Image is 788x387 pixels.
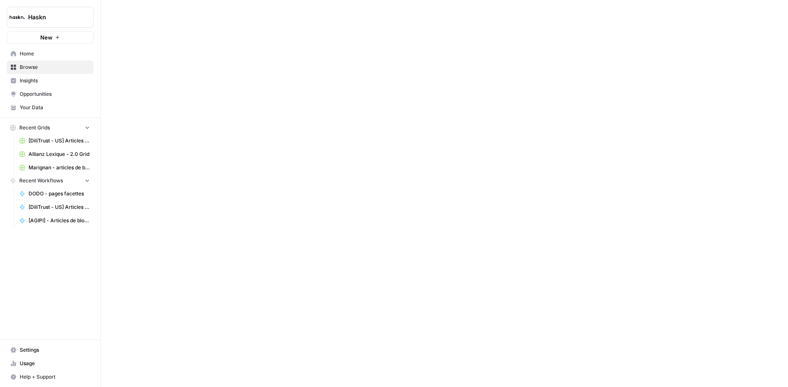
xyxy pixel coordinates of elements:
[29,164,90,171] span: Marignan - articles de blog Grid
[29,150,90,158] span: Allianz Lexique - 2.0 Grid
[16,214,94,227] a: [AGIPI] - Articles de blog - Optimisations
[7,87,94,101] a: Opportunities
[20,50,90,58] span: Home
[7,7,94,28] button: Workspace: Haskn
[16,147,94,161] a: Allianz Lexique - 2.0 Grid
[7,343,94,357] a: Settings
[20,360,90,367] span: Usage
[16,161,94,174] a: Marignan - articles de blog Grid
[19,124,50,132] span: Recent Grids
[7,370,94,384] button: Help + Support
[16,134,94,147] a: [DiliTrust - US] Articles de blog 700-1000 mots Grid
[40,33,52,42] span: New
[20,63,90,71] span: Browse
[20,104,90,111] span: Your Data
[7,121,94,134] button: Recent Grids
[28,13,79,21] span: Haskn
[16,200,94,214] a: [DiliTrust - US] Articles de blog 700-1000 mots
[20,346,90,354] span: Settings
[7,31,94,44] button: New
[7,101,94,114] a: Your Data
[7,61,94,74] a: Browse
[16,187,94,200] a: DODO - pages facettes
[7,74,94,87] a: Insights
[29,137,90,145] span: [DiliTrust - US] Articles de blog 700-1000 mots Grid
[29,217,90,224] span: [AGIPI] - Articles de blog - Optimisations
[20,90,90,98] span: Opportunities
[7,357,94,370] a: Usage
[20,373,90,381] span: Help + Support
[7,174,94,187] button: Recent Workflows
[10,10,25,25] img: Haskn Logo
[20,77,90,84] span: Insights
[7,47,94,61] a: Home
[29,190,90,197] span: DODO - pages facettes
[19,177,63,184] span: Recent Workflows
[29,203,90,211] span: [DiliTrust - US] Articles de blog 700-1000 mots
